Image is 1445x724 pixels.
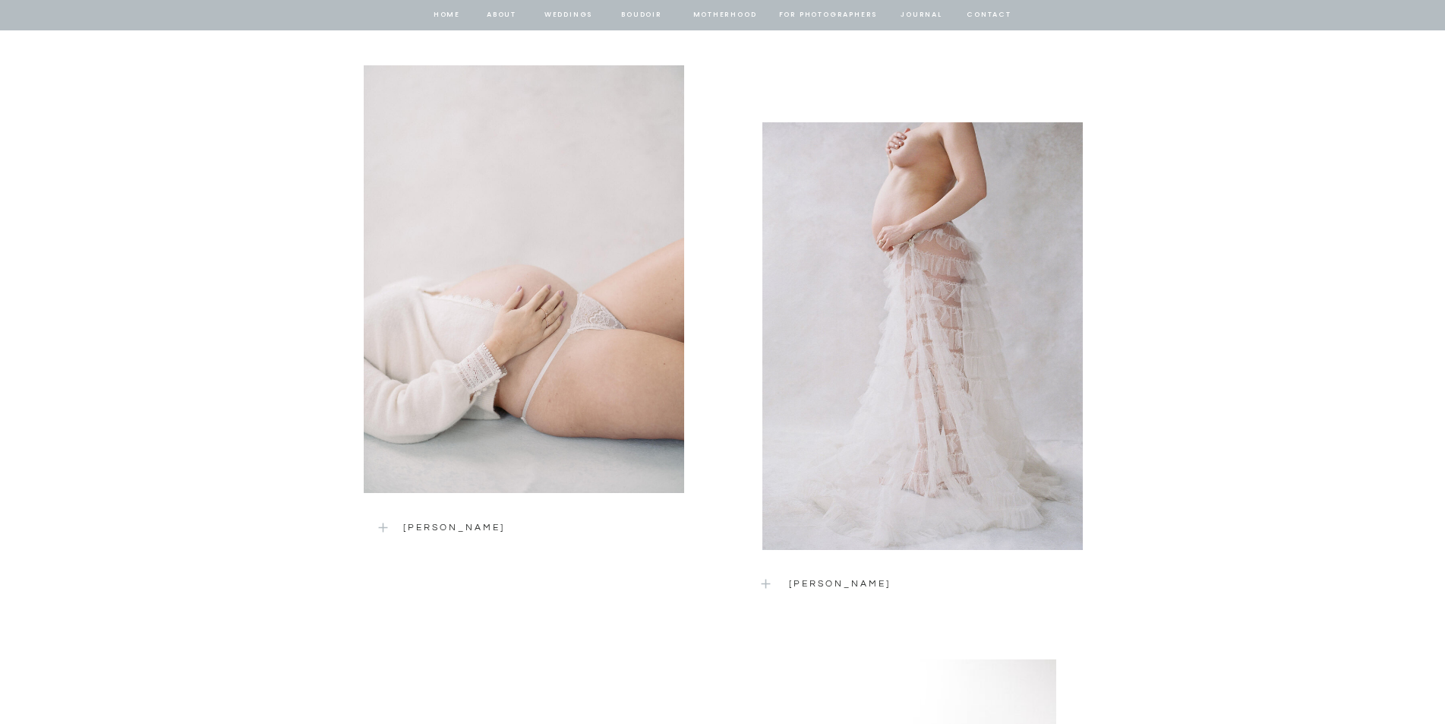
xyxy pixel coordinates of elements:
a: Motherhood [693,8,756,22]
a: for photographers [779,8,878,22]
a: contact [965,8,1014,22]
a: BOUDOIR [620,8,664,22]
a: [PERSON_NAME] [789,577,1061,590]
a: about [486,8,518,22]
a: home [433,8,462,22]
a: journal [898,8,945,22]
a: [PERSON_NAME] [403,520,595,533]
a: Weddings [543,8,595,22]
